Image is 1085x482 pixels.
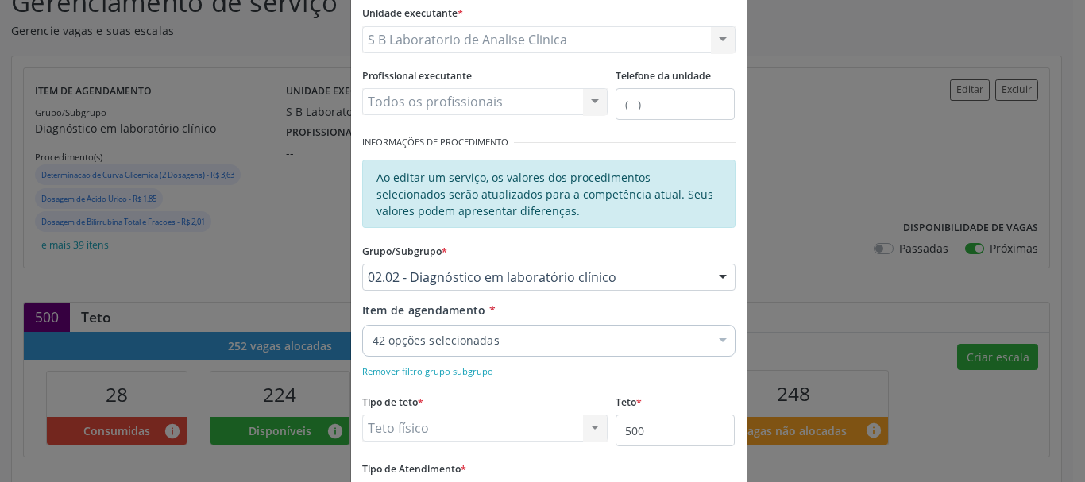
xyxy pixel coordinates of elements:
small: Informações de Procedimento [362,136,508,149]
label: Grupo/Subgrupo [362,239,447,264]
span: Item de agendamento [362,303,486,318]
input: Ex. 100 [616,415,735,446]
label: Profissional executante [362,64,472,89]
small: Remover filtro grupo subgrupo [362,365,493,377]
label: Tipo de teto [362,390,423,415]
input: (__) _____-___ [616,88,735,120]
label: Tipo de Atendimento [362,457,466,482]
label: Unidade executante [362,2,463,26]
div: Ao editar um serviço, os valores dos procedimentos selecionados serão atualizados para a competên... [362,160,736,228]
label: Teto [616,390,642,415]
span: 42 opções selecionadas [373,333,709,349]
span: 02.02 - Diagnóstico em laboratório clínico [368,269,703,285]
label: Telefone da unidade [616,64,711,89]
a: Remover filtro grupo subgrupo [362,363,493,378]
